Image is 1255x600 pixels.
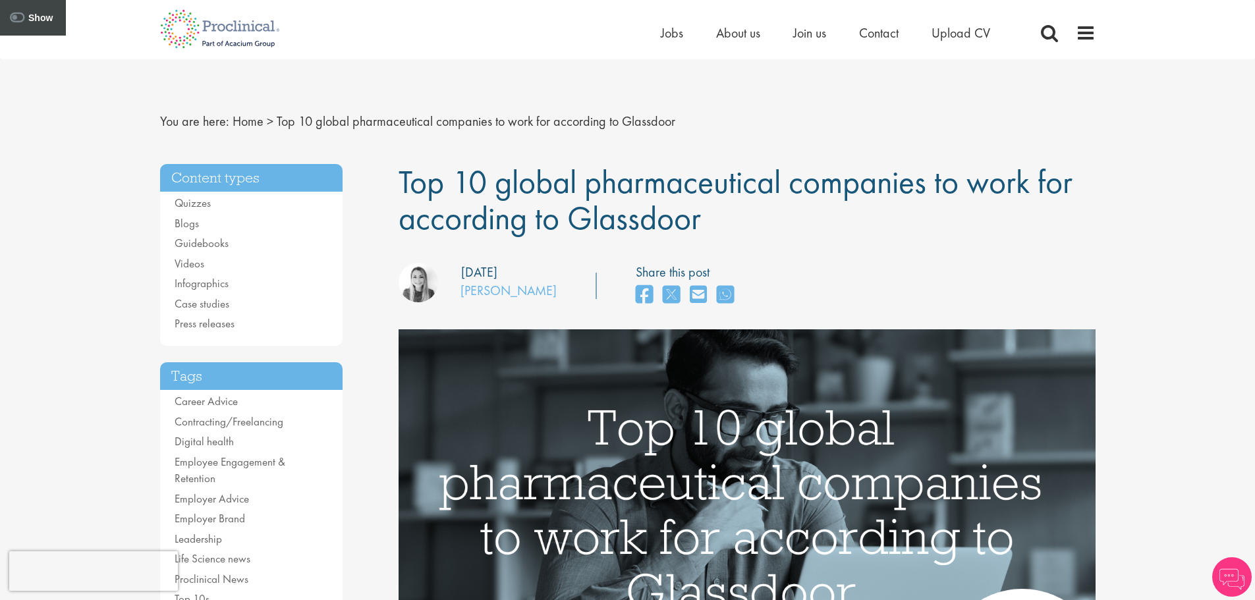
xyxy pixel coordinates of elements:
a: About us [716,24,760,41]
a: breadcrumb link [233,113,264,130]
a: Employer Brand [175,511,245,526]
label: Share this post [636,263,740,282]
h3: Content types [160,164,343,192]
a: Leadership [175,532,222,546]
a: Digital health [175,434,234,449]
a: Proclinical News [175,572,248,586]
a: [PERSON_NAME] [460,282,557,299]
a: share on twitter [663,281,680,310]
a: Jobs [661,24,683,41]
a: Employer Advice [175,491,249,506]
a: Guidebooks [175,236,229,250]
div: [DATE] [461,263,497,282]
img: Hannah Burke [399,263,438,302]
a: share on email [690,281,707,310]
a: Employee Engagement & Retention [175,454,285,486]
a: share on whats app [717,281,734,310]
a: Case studies [175,296,229,311]
a: Join us [793,24,826,41]
a: Upload CV [932,24,990,41]
a: Blogs [175,216,199,231]
a: Videos [175,256,204,271]
h3: Tags [160,362,343,391]
img: Chatbot [1212,557,1252,597]
a: Press releases [175,316,235,331]
a: Quizzes [175,196,211,210]
span: > [267,113,273,130]
a: Contact [859,24,899,41]
span: You are here: [160,113,229,130]
a: share on facebook [636,281,653,310]
span: Top 10 global pharmaceutical companies to work for according to Glassdoor [399,161,1073,239]
span: Top 10 global pharmaceutical companies to work for according to Glassdoor [277,113,675,130]
iframe: reCAPTCHA [9,551,178,591]
a: Contracting/Freelancing [175,414,283,429]
a: Life Science news [175,551,250,566]
a: Career Advice [175,394,238,408]
a: Infographics [175,276,229,290]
